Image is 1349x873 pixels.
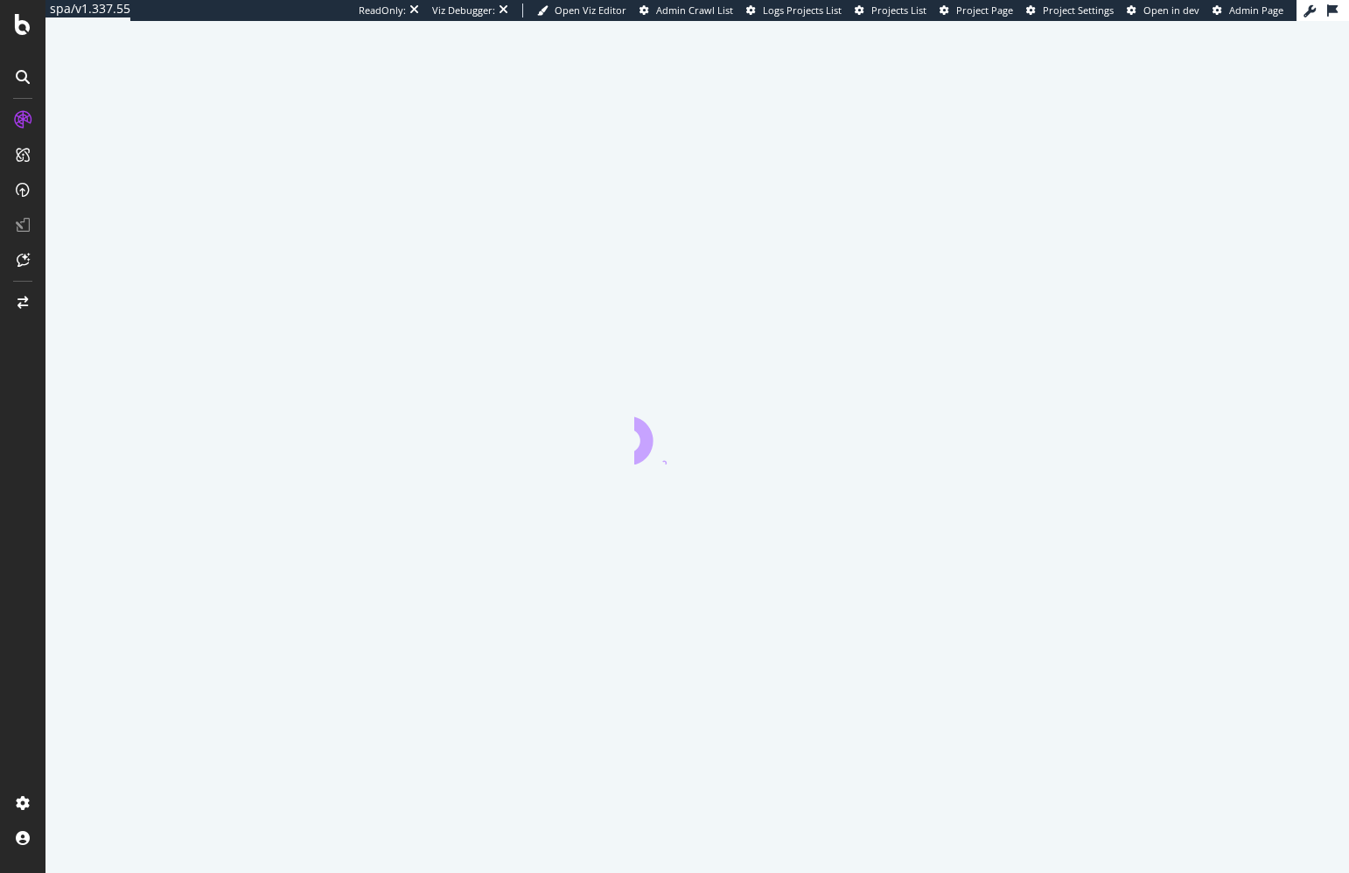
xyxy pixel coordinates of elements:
[1127,3,1199,17] a: Open in dev
[432,3,495,17] div: Viz Debugger:
[656,3,733,17] span: Admin Crawl List
[640,3,733,17] a: Admin Crawl List
[1143,3,1199,17] span: Open in dev
[537,3,626,17] a: Open Viz Editor
[1213,3,1283,17] a: Admin Page
[359,3,406,17] div: ReadOnly:
[956,3,1013,17] span: Project Page
[855,3,926,17] a: Projects List
[746,3,842,17] a: Logs Projects List
[940,3,1013,17] a: Project Page
[763,3,842,17] span: Logs Projects List
[1026,3,1114,17] a: Project Settings
[871,3,926,17] span: Projects List
[634,402,760,464] div: animation
[555,3,626,17] span: Open Viz Editor
[1229,3,1283,17] span: Admin Page
[1043,3,1114,17] span: Project Settings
